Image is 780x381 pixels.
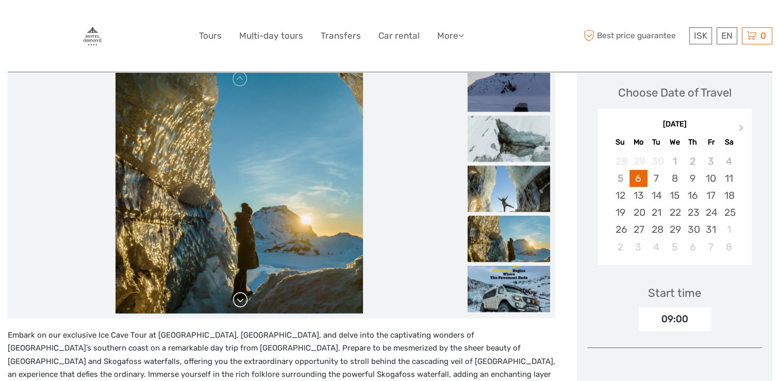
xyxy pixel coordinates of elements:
[199,28,222,43] a: Tours
[468,115,550,162] img: 393d94136ce94958ae613f6e036cad8f_slider_thumbnail.png
[468,265,550,312] img: a1c5721831984b3db42b7b0896479fbd_slider_thumbnail.png
[80,25,104,47] img: 87-17f89c9f-0478-4bb1-90ba-688bff3adf49_logo_big.jpg
[720,204,738,221] div: Choose Saturday, October 25th, 2025
[734,122,751,138] button: Next Month
[611,135,629,149] div: Su
[437,28,464,43] a: More
[611,239,629,256] div: Choose Sunday, November 2nd, 2025
[684,170,702,187] div: Choose Thursday, October 9th, 2025
[666,135,684,149] div: We
[611,187,629,204] div: Choose Sunday, October 12th, 2025
[684,239,702,256] div: Choose Thursday, November 6th, 2025
[717,27,737,44] div: EN
[611,170,629,187] div: Not available Sunday, October 5th, 2025
[720,239,738,256] div: Choose Saturday, November 8th, 2025
[684,221,702,238] div: Choose Thursday, October 30th, 2025
[666,153,684,170] div: Not available Wednesday, October 1st, 2025
[629,204,648,221] div: Choose Monday, October 20th, 2025
[648,170,666,187] div: Choose Tuesday, October 7th, 2025
[611,204,629,221] div: Choose Sunday, October 19th, 2025
[321,28,361,43] a: Transfers
[629,187,648,204] div: Choose Monday, October 13th, 2025
[468,165,550,212] img: 89819f6ccfe541a9816e443a85b7b5a2_slider_thumbnail.png
[468,65,550,112] img: 5aa7c40b44774a29bfeef193a0e4cf92_slider_thumbnail.png
[601,153,748,256] div: month 2025-10
[581,27,687,44] span: Best price guarantee
[648,153,666,170] div: Not available Tuesday, September 30th, 2025
[702,135,720,149] div: Fr
[648,221,666,238] div: Choose Tuesday, October 28th, 2025
[378,28,420,43] a: Car rental
[629,221,648,238] div: Choose Monday, October 27th, 2025
[611,153,629,170] div: Not available Sunday, September 28th, 2025
[684,187,702,204] div: Choose Thursday, October 16th, 2025
[629,239,648,256] div: Choose Monday, November 3rd, 2025
[694,30,707,41] span: ISK
[759,30,768,41] span: 0
[666,239,684,256] div: Choose Wednesday, November 5th, 2025
[639,307,711,331] div: 09:00
[611,221,629,238] div: Choose Sunday, October 26th, 2025
[629,135,648,149] div: Mo
[666,221,684,238] div: Choose Wednesday, October 29th, 2025
[239,28,303,43] a: Multi-day tours
[648,285,701,301] div: Start time
[720,187,738,204] div: Choose Saturday, October 18th, 2025
[648,204,666,221] div: Choose Tuesday, October 21st, 2025
[618,85,732,101] div: Choose Date of Travel
[666,204,684,221] div: Choose Wednesday, October 22nd, 2025
[702,153,720,170] div: Not available Friday, October 3rd, 2025
[648,187,666,204] div: Choose Tuesday, October 14th, 2025
[648,135,666,149] div: Tu
[720,153,738,170] div: Not available Saturday, October 4th, 2025
[648,239,666,256] div: Choose Tuesday, November 4th, 2025
[702,170,720,187] div: Choose Friday, October 10th, 2025
[720,170,738,187] div: Choose Saturday, October 11th, 2025
[598,119,752,130] div: [DATE]
[720,221,738,238] div: Choose Saturday, November 1st, 2025
[684,204,702,221] div: Choose Thursday, October 23rd, 2025
[468,215,550,262] img: 50131844b04c4ebfbff5a6af19b36a5f_slider_thumbnail.png
[702,239,720,256] div: Choose Friday, November 7th, 2025
[702,187,720,204] div: Choose Friday, October 17th, 2025
[629,153,648,170] div: Not available Monday, September 29th, 2025
[115,66,363,313] img: 50131844b04c4ebfbff5a6af19b36a5f_main_slider.png
[666,187,684,204] div: Choose Wednesday, October 15th, 2025
[684,153,702,170] div: Not available Thursday, October 2nd, 2025
[720,135,738,149] div: Sa
[629,170,648,187] div: Choose Monday, October 6th, 2025
[702,204,720,221] div: Choose Friday, October 24th, 2025
[666,170,684,187] div: Choose Wednesday, October 8th, 2025
[702,221,720,238] div: Choose Friday, October 31st, 2025
[684,135,702,149] div: Th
